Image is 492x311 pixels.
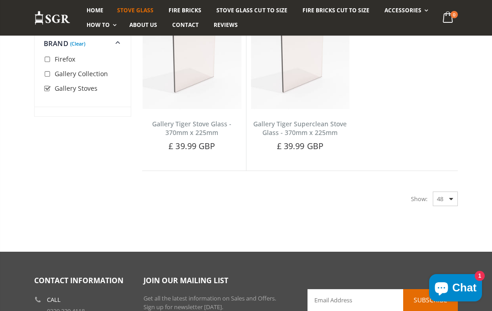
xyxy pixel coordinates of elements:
[47,297,61,303] b: Call
[129,21,157,29] span: About us
[302,6,369,14] span: Fire Bricks Cut To Size
[378,3,433,18] a: Accessories
[307,289,458,311] input: Email Address
[80,3,110,18] a: Home
[44,39,68,48] span: Brand
[210,3,294,18] a: Stove Glass Cut To Size
[123,18,164,32] a: About us
[253,119,347,137] a: Gallery Tiger Superclean Stove Glass - 370mm x 225mm
[411,192,427,206] span: Show:
[152,119,231,137] a: Gallery Tiger Stove Glass - 370mm x 225mm
[169,140,215,151] span: £ 39.99 GBP
[165,18,205,32] a: Contact
[207,18,245,32] a: Reviews
[251,10,350,109] img: Gallery Tiger Superclean
[162,3,208,18] a: Fire Bricks
[439,9,458,27] a: 0
[277,140,323,151] span: £ 39.99 GBP
[384,6,421,14] span: Accessories
[55,69,108,78] span: Gallery Collection
[426,274,485,304] inbox-online-store-chat: Shopify online store chat
[172,21,199,29] span: Contact
[80,18,121,32] a: How To
[110,3,160,18] a: Stove Glass
[451,11,458,18] span: 0
[34,10,71,26] img: Stove Glass Replacement
[216,6,287,14] span: Stove Glass Cut To Size
[70,42,85,45] a: (Clear)
[87,21,110,29] span: How To
[403,289,458,311] button: Subscribe
[296,3,376,18] a: Fire Bricks Cut To Size
[143,275,228,285] span: Join our mailing list
[117,6,154,14] span: Stove Glass
[55,55,75,63] span: Firefox
[55,84,97,93] span: Gallery Stoves
[214,21,238,29] span: Reviews
[169,6,201,14] span: Fire Bricks
[87,6,103,14] span: Home
[143,10,241,109] img: Gallery Tiger stove glass
[34,275,123,285] span: Contact Information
